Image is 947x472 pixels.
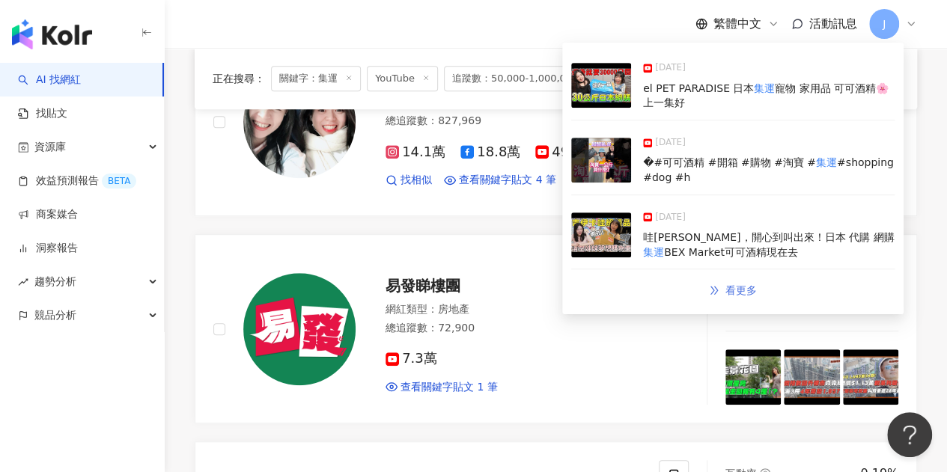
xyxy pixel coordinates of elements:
span: double-right [709,285,719,295]
span: 49.9萬 [535,144,595,160]
a: KOL Avatar可可酒精網紅類型：美食總追蹤數：827,96914.1萬18.8萬49.9萬找相似查看關鍵字貼文 4 筆互動率question-circle0.06%觀看率question-... [195,28,917,217]
span: el PET PARADISE 日本 [643,82,754,94]
span: 易發睇樓團 [386,277,460,295]
span: 競品分析 [34,298,76,332]
mark: 集運 [816,156,837,168]
span: 資源庫 [34,130,66,164]
span: 查看關鍵字貼文 1 筆 [401,380,498,395]
a: 洞察報告 [18,241,78,256]
a: 效益預測報告BETA [18,174,136,189]
span: 18.8萬 [460,144,520,160]
div: 總追蹤數 ： 72,900 [386,321,641,336]
span: J [883,16,886,32]
span: BEX Market可可酒精現在去 [664,246,798,258]
div: 網紅類型 ： [386,302,641,317]
a: 查看關鍵字貼文 4 筆 [444,173,556,188]
span: 繁體中文 [713,16,761,32]
img: post-image [784,349,839,405]
a: 找貼文 [18,106,67,121]
img: post-image [571,138,631,183]
span: 哇[PERSON_NAME]，開心到叫出來！日本 代購 網購 [643,231,894,243]
span: [DATE] [655,210,686,225]
span: 7.3萬 [386,351,437,367]
span: 房地產 [438,303,469,315]
mark: 集運 [643,246,664,258]
a: double-right看更多 [693,275,773,305]
div: 總追蹤數 ： 827,969 [386,114,641,129]
iframe: Help Scout Beacon - Open [887,412,932,457]
a: 商案媒合 [18,207,78,222]
span: 正在搜尋 ： [213,73,265,85]
span: 看更多 [725,284,757,296]
span: 查看關鍵字貼文 4 筆 [459,173,556,188]
a: searchAI 找網紅 [18,73,81,88]
span: 關鍵字：集運 [271,66,361,91]
span: #shopping #dog #h [643,156,894,183]
span: [DATE] [655,135,686,150]
img: post-image [571,63,631,108]
img: post-image [725,349,781,405]
span: 找相似 [401,173,432,188]
span: 追蹤數：50,000-1,000,000+ [444,66,609,91]
span: 活動訊息 [809,16,857,31]
img: KOL Avatar [243,66,356,178]
mark: 集運 [754,82,775,94]
img: KOL Avatar [243,273,356,385]
span: 14.1萬 [386,144,445,160]
span: [DATE] [655,61,686,76]
img: post-image [843,349,898,405]
span: 趨勢分析 [34,265,76,298]
a: 查看關鍵字貼文 1 筆 [386,380,498,395]
img: post-image [571,212,631,257]
span: YouTube [367,66,438,91]
img: logo [12,19,92,49]
a: 找相似 [386,173,432,188]
span: �#可可酒精 #開箱 #購物 #淘寶 # [643,156,816,168]
span: rise [18,277,28,287]
a: KOL Avatar易發睇樓團網紅類型：房地產總追蹤數：72,9007.3萬查看關鍵字貼文 1 筆互動率question-circle0.34%觀看率question-circle29.9%漲粉... [195,234,917,423]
